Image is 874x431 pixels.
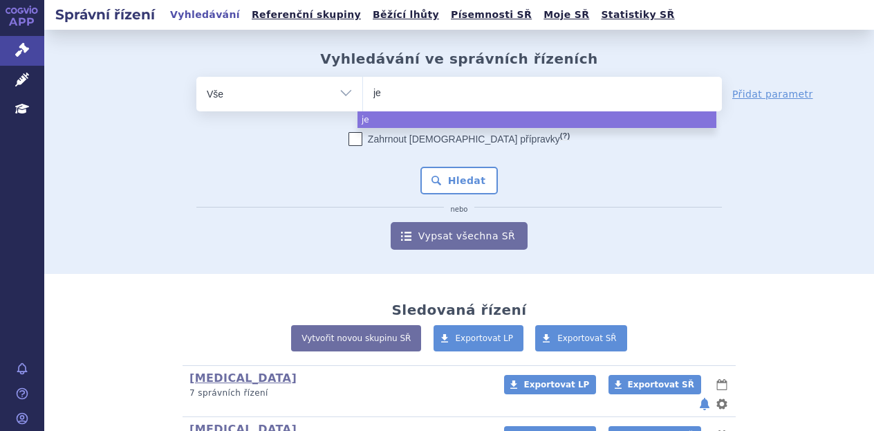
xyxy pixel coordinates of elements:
[434,325,524,351] a: Exportovat LP
[535,325,627,351] a: Exportovat SŘ
[391,302,526,318] h2: Sledovaná řízení
[357,111,716,128] li: je
[560,131,570,140] abbr: (?)
[628,380,694,389] span: Exportovat SŘ
[523,380,589,389] span: Exportovat LP
[557,333,617,343] span: Exportovat SŘ
[44,5,166,24] h2: Správní řízení
[369,6,443,24] a: Běžící lhůty
[732,87,813,101] a: Přidat parametr
[248,6,365,24] a: Referenční skupiny
[291,325,421,351] a: Vytvořit novou skupinu SŘ
[420,167,499,194] button: Hledat
[608,375,701,394] a: Exportovat SŘ
[597,6,678,24] a: Statistiky SŘ
[456,333,514,343] span: Exportovat LP
[320,51,598,67] h2: Vyhledávání ve správních řízeních
[715,396,729,412] button: nastavení
[166,6,244,24] a: Vyhledávání
[698,396,712,412] button: notifikace
[444,205,475,214] i: nebo
[504,375,596,394] a: Exportovat LP
[189,387,486,399] p: 7 správních řízení
[348,132,570,146] label: Zahrnout [DEMOGRAPHIC_DATA] přípravky
[715,376,729,393] button: lhůty
[539,6,593,24] a: Moje SŘ
[391,222,528,250] a: Vypsat všechna SŘ
[447,6,536,24] a: Písemnosti SŘ
[189,372,297,385] a: [MEDICAL_DATA]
